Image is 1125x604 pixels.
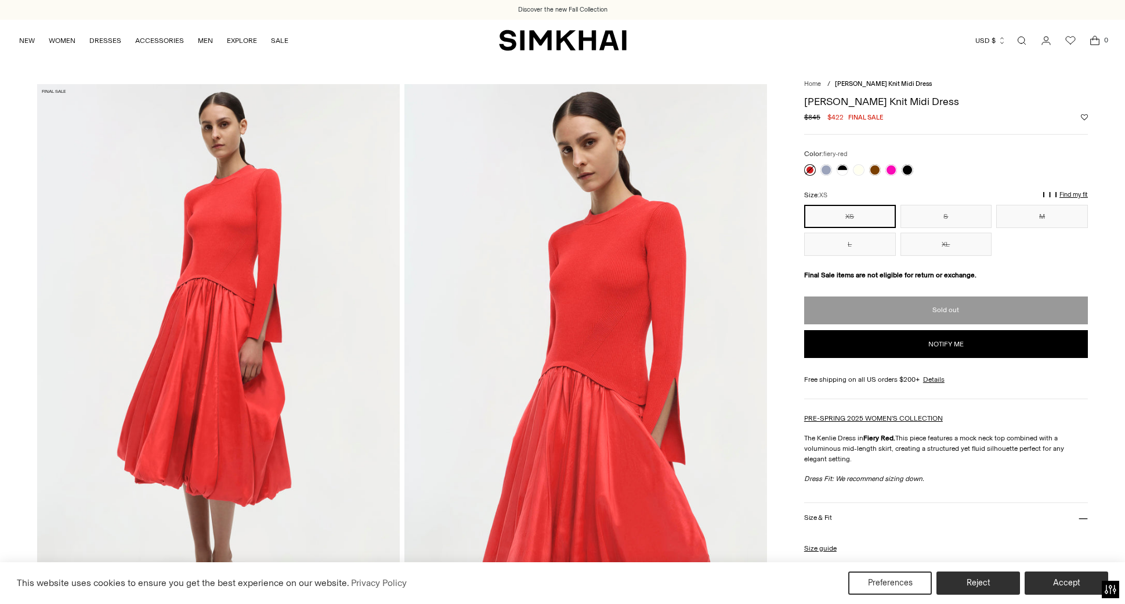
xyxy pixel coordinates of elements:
[819,191,827,199] span: XS
[804,112,820,122] s: $845
[804,514,832,522] h3: Size & Fit
[19,28,35,53] a: NEW
[975,28,1006,53] button: USD $
[49,28,75,53] a: WOMEN
[804,503,1088,533] button: Size & Fit
[1025,572,1108,595] button: Accept
[835,80,932,88] span: [PERSON_NAME] Knit Midi Dress
[900,233,992,256] button: XL
[804,79,1088,89] nav: breadcrumbs
[804,205,896,228] button: XS
[349,574,408,592] a: Privacy Policy (opens in a new tab)
[804,374,1088,385] div: Free shipping on all US orders $200+
[804,271,976,279] strong: Final Sale items are not eligible for return or exchange.
[1059,29,1082,52] a: Wishlist
[9,560,117,595] iframe: Sign Up via Text for Offers
[804,149,847,160] label: Color:
[923,374,945,385] a: Details
[804,414,943,422] a: PRE-SPRING 2025 WOMEN'S COLLECTION
[804,80,821,88] a: Home
[823,150,847,158] span: fiery-red
[804,190,827,201] label: Size:
[1034,29,1058,52] a: Go to the account page
[499,29,627,52] a: SIMKHAI
[227,28,257,53] a: EXPLORE
[1081,114,1088,121] button: Add to Wishlist
[804,330,1088,358] button: Notify me
[518,5,607,15] a: Discover the new Fall Collection
[198,28,213,53] a: MEN
[848,572,932,595] button: Preferences
[827,112,844,122] span: $422
[1067,549,1113,592] iframe: Gorgias live chat messenger
[1010,29,1033,52] a: Open search modal
[804,475,924,483] em: Dress Fit: We recommend sizing down.
[936,572,1020,595] button: Reject
[804,543,837,554] a: Size guide
[89,28,121,53] a: DRESSES
[900,205,992,228] button: S
[1101,35,1111,45] span: 0
[863,434,895,442] strong: Fiery Red.
[996,205,1088,228] button: M
[804,233,896,256] button: L
[1083,29,1106,52] a: Open cart modal
[804,96,1088,107] h1: [PERSON_NAME] Knit Midi Dress
[827,79,830,89] div: /
[135,28,184,53] a: ACCESSORIES
[271,28,288,53] a: SALE
[804,433,1088,464] p: The Kenlie Dress in This piece features a mock neck top combined with a voluminous mid-length ski...
[17,577,349,588] span: This website uses cookies to ensure you get the best experience on our website.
